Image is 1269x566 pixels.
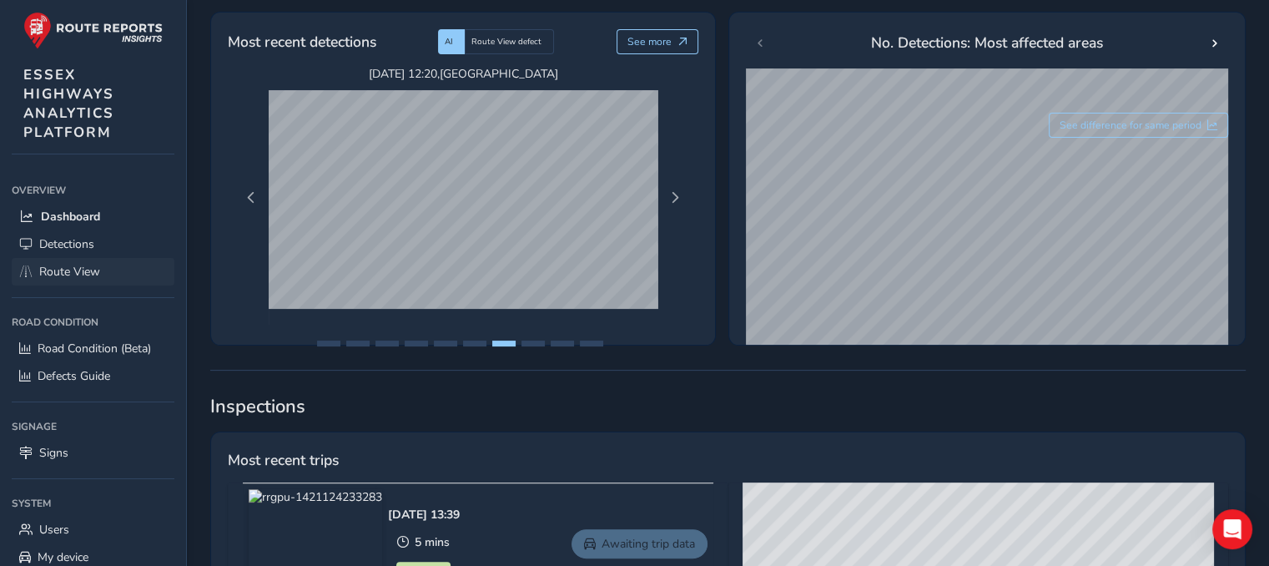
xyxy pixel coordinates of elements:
[580,341,603,346] button: Page 10
[39,236,94,252] span: Detections
[434,341,457,346] button: Page 5
[663,186,687,210] button: Next Page
[239,186,263,210] button: Previous Page
[465,29,554,54] div: Route View defect
[12,516,174,543] a: Users
[415,534,450,550] span: 5 mins
[41,209,100,225] span: Dashboard
[38,341,151,356] span: Road Condition (Beta)
[871,32,1103,53] span: No. Detections: Most affected areas
[38,368,110,384] span: Defects Guide
[23,65,114,142] span: ESSEX HIGHWAYS ANALYTICS PLATFORM
[38,549,88,565] span: My device
[210,394,1246,419] span: Inspections
[405,341,428,346] button: Page 4
[228,449,339,471] span: Most recent trips
[492,341,516,346] button: Page 7
[551,341,574,346] button: Page 9
[521,341,545,346] button: Page 8
[12,491,174,516] div: System
[617,29,699,54] button: See more
[23,12,163,49] img: rr logo
[12,335,174,362] a: Road Condition (Beta)
[627,35,672,48] span: See more
[12,310,174,335] div: Road Condition
[12,258,174,286] a: Route View
[39,264,100,280] span: Route View
[12,230,174,258] a: Detections
[317,341,340,346] button: Page 1
[39,445,68,461] span: Signs
[228,31,376,53] span: Most recent detections
[269,66,657,82] span: [DATE] 12:20 , [GEOGRAPHIC_DATA]
[1212,509,1252,549] div: Open Intercom Messenger
[346,341,370,346] button: Page 2
[12,178,174,203] div: Overview
[375,341,399,346] button: Page 3
[572,529,708,558] a: Awaiting trip data
[12,203,174,230] a: Dashboard
[471,36,541,48] span: Route View defect
[12,362,174,390] a: Defects Guide
[388,507,460,523] div: [DATE] 13:39
[1049,113,1229,138] button: See difference for same period
[39,522,69,538] span: Users
[463,341,486,346] button: Page 6
[12,414,174,439] div: Signage
[438,29,465,54] div: AI
[445,36,453,48] span: AI
[1060,119,1201,132] span: See difference for same period
[12,439,174,467] a: Signs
